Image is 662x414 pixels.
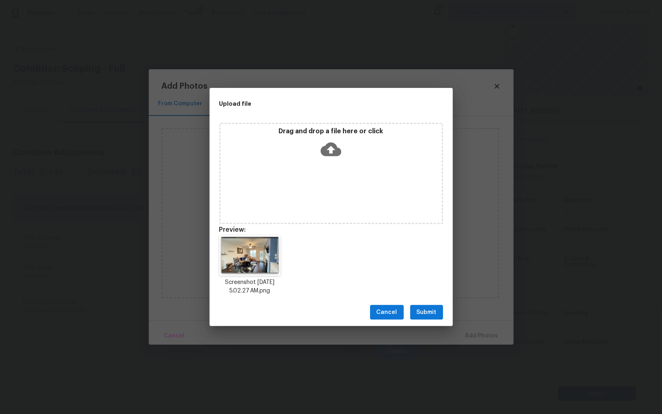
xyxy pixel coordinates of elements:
[410,305,443,320] button: Submit
[370,305,404,320] button: Cancel
[219,235,281,276] img: mdhIjbgJZ7Zn+wPuuAdsr40JvsDLpD3hfa0LYyJHXXmQXNO9mdhIjbgJZ7Zn+wPuuAdsr40JvsDLpD3hfa0LYyJHXXmQXNO9m...
[377,307,397,318] span: Cancel
[219,99,407,108] h2: Upload file
[221,127,442,136] p: Drag and drop a file here or click
[417,307,437,318] span: Submit
[219,278,281,295] p: Screenshot [DATE] 5.02.27 AM.png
